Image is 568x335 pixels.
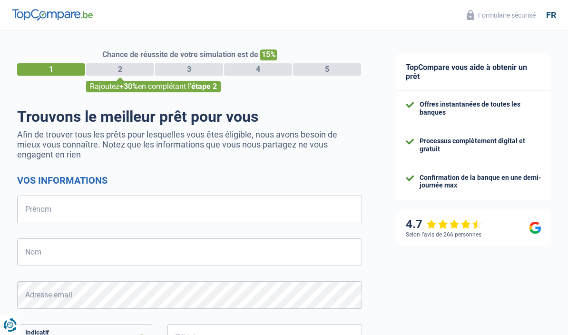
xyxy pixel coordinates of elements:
[17,175,362,186] h2: Vos informations
[17,129,362,159] p: Afin de trouver tous les prêts pour lesquelles vous êtes éligible, nous avons besoin de mieux vou...
[260,49,277,60] span: 15%
[406,231,481,238] div: Selon l’avis de 266 personnes
[224,63,292,76] div: 4
[420,174,541,190] div: Confirmation de la banque en une demi-journée max
[420,137,541,153] div: Processus complètement digital et gratuit
[293,63,361,76] div: 5
[102,50,258,59] span: Chance de réussite de votre simulation est de
[86,63,154,76] div: 2
[420,100,541,117] div: Offres instantanées de toutes les banques
[461,7,541,23] button: Formulaire sécurisé
[17,63,85,76] div: 1
[396,53,551,91] div: TopCompare vous aide à obtenir un prêt
[12,9,93,20] img: TopCompare Logo
[191,82,217,91] span: étape 2
[119,82,138,91] span: +30%
[406,217,482,231] div: 4.7
[155,63,223,76] div: 3
[17,108,362,126] h1: Trouvons le meilleur prêt pour vous
[86,81,221,92] div: Rajoutez en complétant l'
[546,10,556,20] div: fr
